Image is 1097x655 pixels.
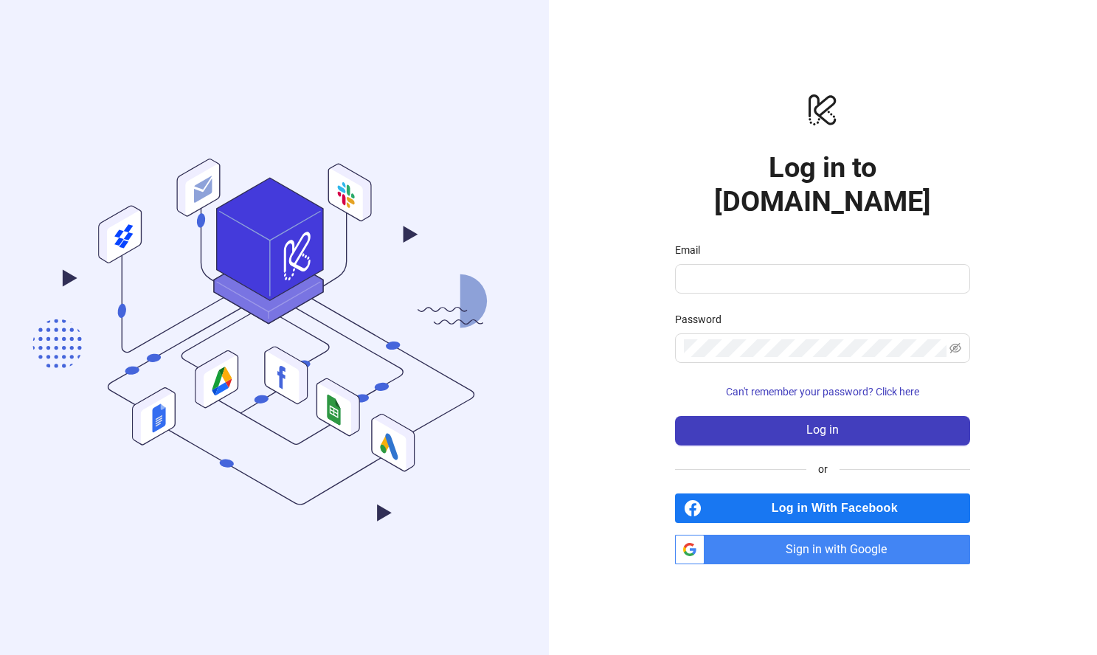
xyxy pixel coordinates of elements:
[675,386,970,398] a: Can't remember your password? Click here
[675,381,970,404] button: Can't remember your password? Click here
[675,416,970,446] button: Log in
[675,311,731,327] label: Password
[806,461,840,477] span: or
[684,270,958,288] input: Email
[675,242,710,258] label: Email
[806,423,839,437] span: Log in
[710,535,970,564] span: Sign in with Google
[726,386,919,398] span: Can't remember your password? Click here
[707,493,970,523] span: Log in With Facebook
[675,493,970,523] a: Log in With Facebook
[949,342,961,354] span: eye-invisible
[675,150,970,218] h1: Log in to [DOMAIN_NAME]
[684,339,947,357] input: Password
[675,535,970,564] a: Sign in with Google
